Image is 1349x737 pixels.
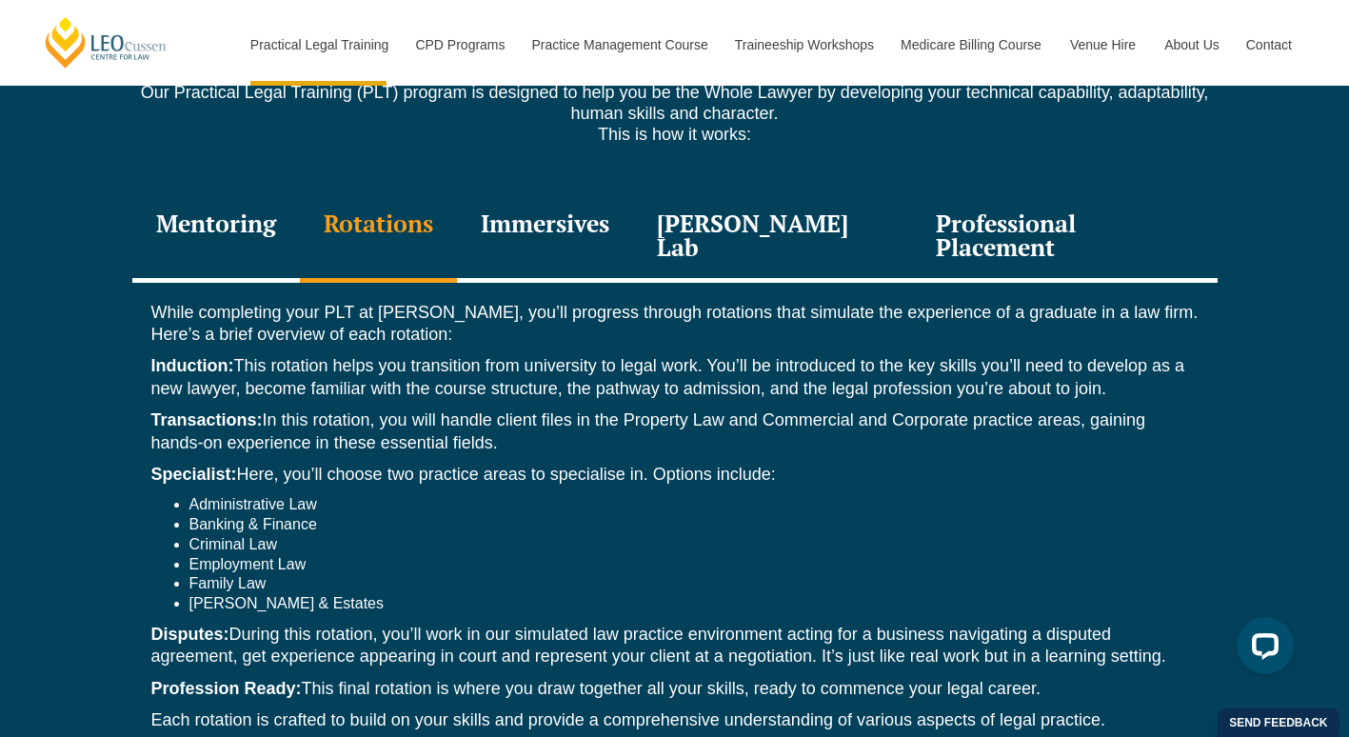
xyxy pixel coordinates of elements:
li: Family Law [189,574,1199,594]
strong: Disputes: [151,625,229,644]
strong: Specialist: [151,465,237,484]
p: This final rotation is where you draw together all your skills, ready to commence your legal career. [151,678,1199,700]
li: Employment Law [189,555,1199,575]
a: Venue Hire [1056,4,1150,86]
div: Rotations [300,192,457,283]
a: [PERSON_NAME] Centre for Law [43,15,169,70]
strong: Induction: [151,356,234,375]
iframe: LiveChat chat widget [1221,609,1301,689]
div: Immersives [457,192,633,283]
p: Here, you’ll choose two practice areas to specialise in. Options include: [151,464,1199,486]
a: Practice Management Course [518,4,721,86]
p: In this rotation, you will handle client files in the Property Law and Commercial and Corporate p... [151,409,1199,454]
p: Our Practical Legal Training (PLT) program is designed to help you be the Whole Lawyer by develop... [132,82,1218,145]
a: About Us [1150,4,1232,86]
li: [PERSON_NAME] & Estates [189,594,1199,614]
li: Banking & Finance [189,515,1199,535]
li: Administrative Law [189,495,1199,515]
p: While completing your PLT at [PERSON_NAME], you’ll progress through rotations that simulate the e... [151,302,1199,347]
a: Medicare Billing Course [886,4,1056,86]
a: Traineeship Workshops [721,4,886,86]
a: CPD Programs [401,4,517,86]
div: Mentoring [132,192,300,283]
div: Professional Placement [912,192,1217,283]
strong: Profession Ready: [151,679,302,698]
a: Contact [1232,4,1306,86]
p: During this rotation, you’ll work in our simulated law practice environment acting for a business... [151,624,1199,668]
a: Practical Legal Training [236,4,402,86]
strong: Transactions: [151,410,263,429]
p: Each rotation is crafted to build on your skills and provide a comprehensive understanding of var... [151,709,1199,731]
p: This rotation helps you transition from university to legal work. You’ll be introduced to the key... [151,355,1199,400]
div: [PERSON_NAME] Lab [633,192,913,283]
li: Criminal Law [189,535,1199,555]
